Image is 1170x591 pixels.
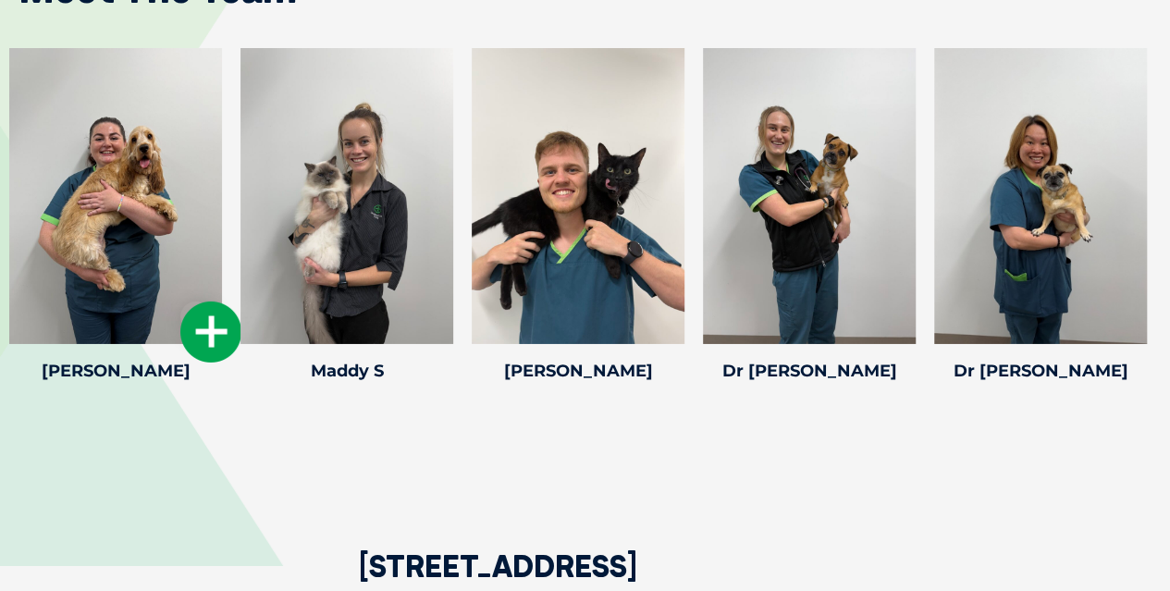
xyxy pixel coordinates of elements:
[703,363,916,379] h4: Dr [PERSON_NAME]
[240,363,453,379] h4: Maddy S
[934,363,1147,379] h4: Dr [PERSON_NAME]
[472,363,684,379] h4: [PERSON_NAME]
[9,363,222,379] h4: [PERSON_NAME]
